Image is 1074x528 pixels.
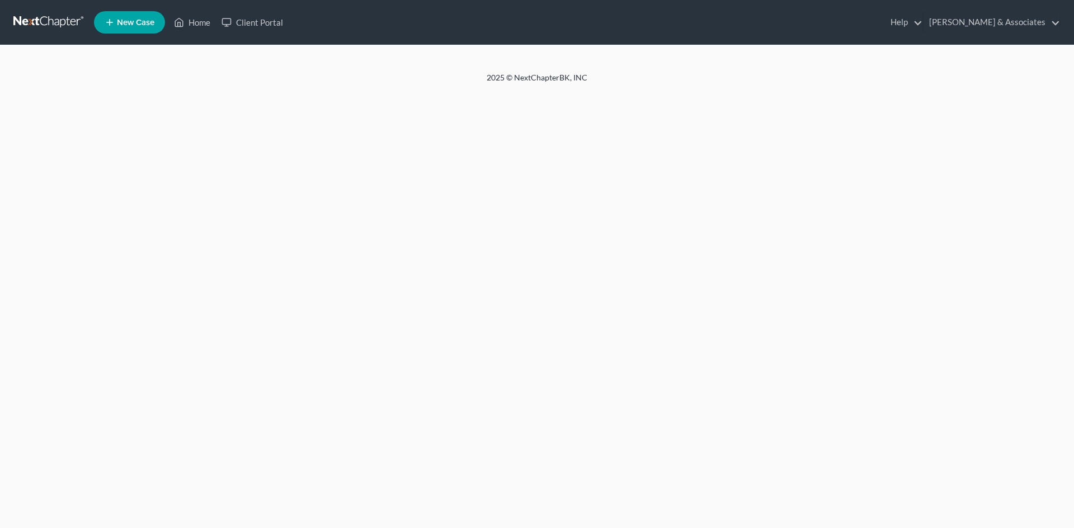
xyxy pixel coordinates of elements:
[924,12,1060,32] a: [PERSON_NAME] & Associates
[168,12,216,32] a: Home
[885,12,922,32] a: Help
[218,72,856,92] div: 2025 © NextChapterBK, INC
[94,11,165,34] new-legal-case-button: New Case
[216,12,289,32] a: Client Portal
